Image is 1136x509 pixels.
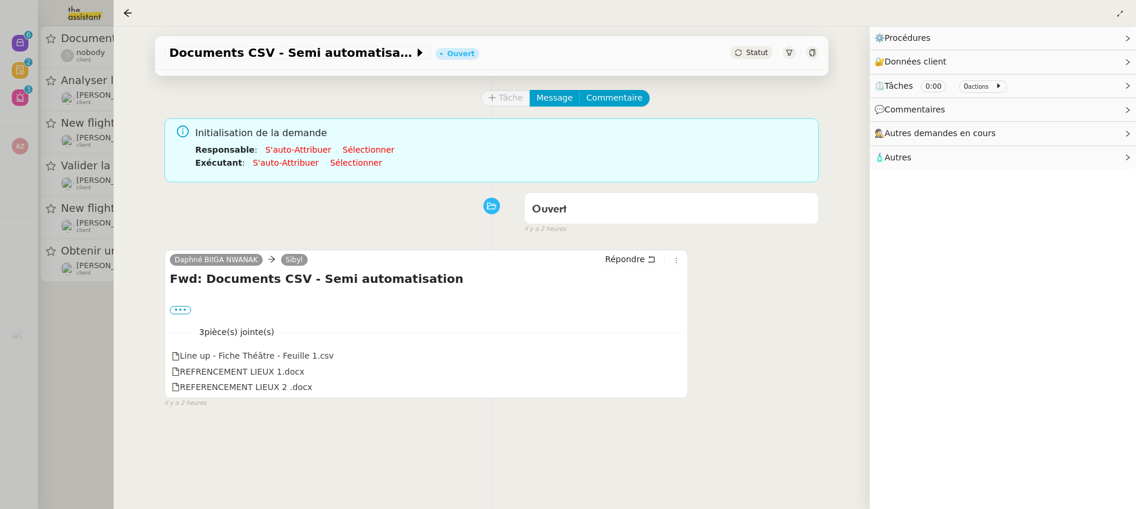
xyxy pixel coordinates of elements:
[921,80,946,92] nz-tag: 0:00
[870,98,1136,121] div: 💬Commentaires
[253,158,318,167] a: S'auto-attribuer
[885,153,911,162] span: Autres
[254,145,257,154] span: :
[265,145,331,154] a: S'auto-attribuer
[242,158,245,167] span: :
[164,244,184,254] span: false
[586,91,643,105] span: Commentaire
[537,91,573,105] span: Message
[870,146,1136,169] div: 🧴Autres
[195,145,254,154] b: Responsable
[172,381,312,394] div: REFERENCEMENT LIEUX 2 .docx
[205,327,275,337] span: pièce(s) jointe(s)
[195,125,809,141] span: Initialisation de la demande
[885,81,913,91] span: Tâches
[524,224,566,234] span: il y a 2 heures
[169,47,414,59] span: Documents CSV - Semi automatisation
[874,105,950,114] span: 💬
[870,50,1136,73] div: 🔐Données client
[170,270,683,287] h4: Fwd: Documents CSV - Semi automatisation
[579,90,650,107] button: Commentaire
[874,55,951,69] span: 🔐
[885,105,945,114] span: Commentaires
[170,306,191,314] label: •••
[195,158,242,167] b: Exécutant
[532,204,567,215] span: Ouvert
[885,128,996,138] span: Autres demandes en cours
[191,326,283,339] span: 3
[286,256,303,264] span: Sibyl
[885,33,931,43] span: Procédures
[172,349,334,363] div: Line up - Fiche Théâtre - Feuille 1.csv
[530,90,580,107] button: Message
[746,49,768,57] span: Statut
[968,83,989,90] small: actions
[874,128,1001,138] span: 🕵️
[172,365,305,379] div: REFRENCEMENT LIEUX 1.docx
[447,50,475,57] div: Ouvert
[524,187,544,196] span: false
[481,90,530,107] button: Tâche
[870,122,1136,145] div: 🕵️Autres demandes en cours
[870,27,1136,50] div: ⚙️Procédures
[874,81,1012,91] span: ⏲️
[601,253,660,266] button: Répondre
[874,153,911,162] span: 🧴
[170,254,263,265] a: Daphné BIIGA NWANAK
[164,398,206,408] span: il y a 2 heures
[343,145,395,154] a: Sélectionner
[330,158,382,167] a: Sélectionner
[870,75,1136,98] div: ⏲️Tâches 0:00 0actions
[605,253,645,265] span: Répondre
[964,82,969,91] span: 0
[874,31,936,45] span: ⚙️
[885,57,947,66] span: Données client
